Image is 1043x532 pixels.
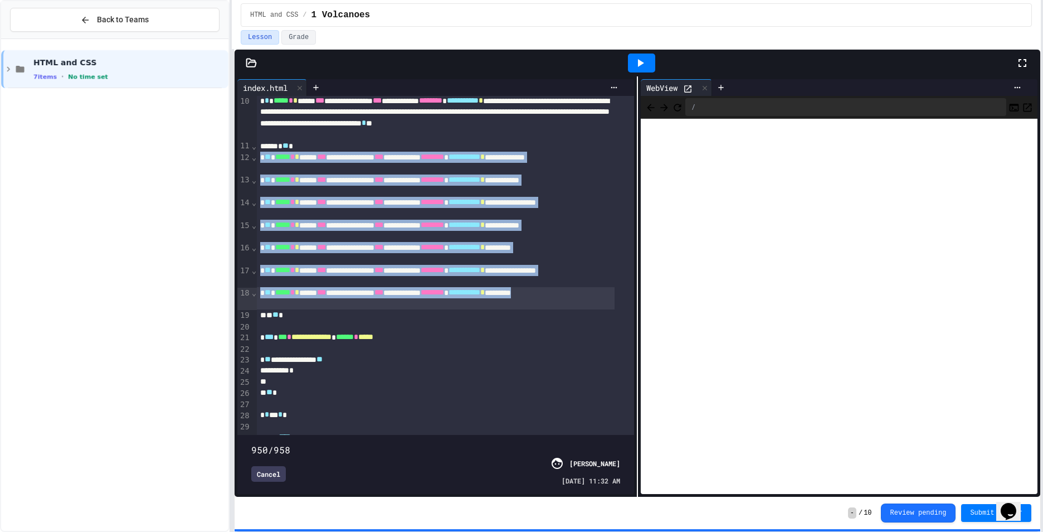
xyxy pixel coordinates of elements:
[251,266,257,275] span: Fold line
[237,332,251,344] div: 21
[237,410,251,422] div: 28
[251,243,257,252] span: Fold line
[237,220,251,243] div: 15
[864,509,871,518] span: 10
[237,265,251,288] div: 17
[250,11,298,20] span: HTML and CSS
[659,100,670,114] span: Forward
[237,243,251,265] div: 16
[1022,100,1033,114] button: Open in new tab
[237,399,251,410] div: 27
[641,79,712,96] div: WebView
[251,153,257,162] span: Fold line
[68,73,108,80] span: No time set
[61,72,64,81] span: •
[672,100,683,114] button: Refresh
[996,487,1032,521] iframe: chat widget
[641,82,683,94] div: WebView
[251,443,620,457] div: 950/958
[237,388,251,399] div: 26
[237,422,251,433] div: 29
[859,509,862,518] span: /
[961,504,1031,522] button: Submit Answer
[685,98,1006,116] div: /
[881,504,956,523] button: Review pending
[237,96,251,141] div: 10
[237,344,251,355] div: 22
[251,288,257,297] span: Fold line
[237,141,251,152] div: 11
[237,377,251,388] div: 25
[251,198,257,207] span: Fold line
[237,175,251,197] div: 13
[237,355,251,366] div: 23
[33,57,226,67] span: HTML and CSS
[562,476,620,486] span: [DATE] 11:32 AM
[237,82,293,94] div: index.html
[237,79,307,96] div: index.html
[303,11,306,20] span: /
[10,8,220,32] button: Back to Teams
[251,142,257,151] span: Fold line
[641,119,1037,495] iframe: Web Preview
[645,100,656,114] span: Back
[97,14,149,26] span: Back to Teams
[1008,100,1020,114] button: Console
[311,8,371,22] span: 1 Volcanoes
[237,310,251,321] div: 19
[237,433,251,444] div: 30
[848,507,856,519] span: -
[251,466,286,482] div: Cancel
[237,197,251,220] div: 14
[251,176,257,185] span: Fold line
[237,366,251,377] div: 24
[569,458,620,468] div: [PERSON_NAME]
[251,221,257,230] span: Fold line
[237,288,251,310] div: 18
[33,73,57,80] span: 7 items
[241,30,279,45] button: Lesson
[237,152,251,175] div: 12
[970,509,1022,518] span: Submit Answer
[281,30,316,45] button: Grade
[237,322,251,333] div: 20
